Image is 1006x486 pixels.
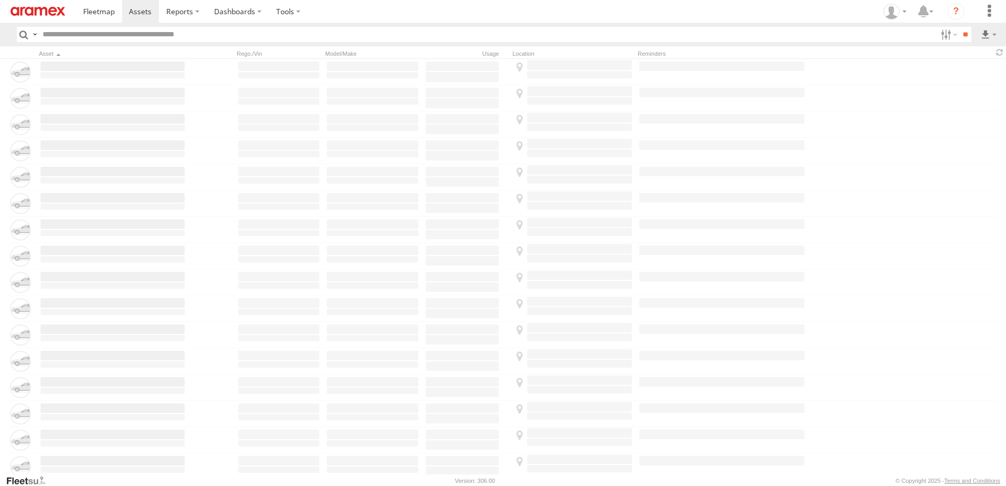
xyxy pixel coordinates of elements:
[896,478,1000,484] div: © Copyright 2025 -
[424,50,508,57] div: Usage
[880,4,910,19] div: Nejah Benkhalifa
[237,50,321,57] div: Rego./Vin
[11,7,65,16] img: aramex-logo.svg
[948,3,964,20] i: ?
[325,50,420,57] div: Model/Make
[31,27,39,42] label: Search Query
[944,478,1000,484] a: Terms and Conditions
[638,50,806,57] div: Reminders
[512,50,633,57] div: Location
[6,475,54,486] a: Visit our Website
[993,47,1006,57] span: Refresh
[39,50,186,57] div: Click to Sort
[455,478,495,484] div: Version: 306.00
[937,27,959,42] label: Search Filter Options
[980,27,998,42] label: Export results as...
